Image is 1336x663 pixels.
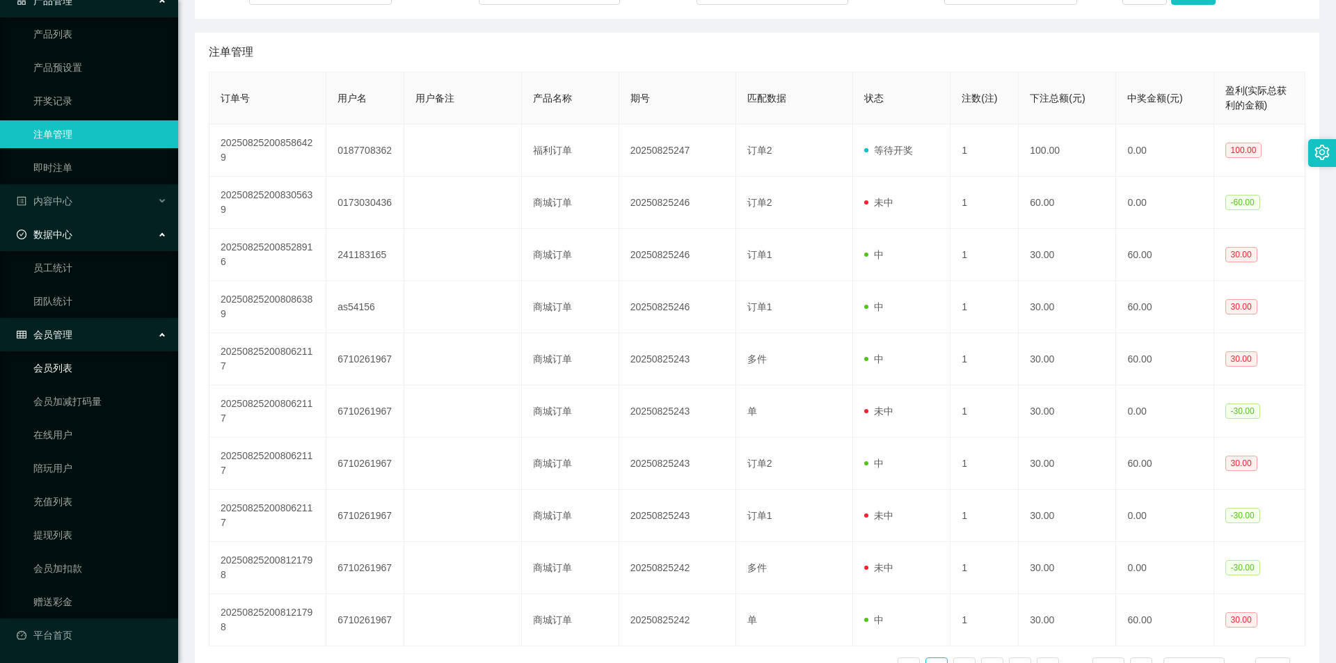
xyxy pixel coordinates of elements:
td: 202508252008062117 [209,333,326,385]
td: 商城订单 [522,542,619,594]
span: -30.00 [1225,404,1260,419]
td: 1 [951,594,1019,646]
td: 商城订单 [522,229,619,281]
td: 202508252008086389 [209,281,326,333]
td: 30.00 [1019,281,1116,333]
td: 20250825243 [619,438,736,490]
a: 在线用户 [33,421,167,449]
td: 60.00 [1116,594,1214,646]
span: 产品名称 [533,93,572,104]
span: 30.00 [1225,247,1257,262]
span: 30.00 [1225,351,1257,367]
td: 6710261967 [326,542,404,594]
td: 1 [951,125,1019,177]
td: 20250825243 [619,333,736,385]
a: 赠送彩金 [33,588,167,616]
a: 即时注单 [33,154,167,182]
span: 未中 [864,406,893,417]
span: 30.00 [1225,612,1257,628]
td: 商城订单 [522,281,619,333]
td: 20250825247 [619,125,736,177]
a: 充值列表 [33,488,167,516]
td: 20250825243 [619,385,736,438]
td: 202508252008062117 [209,438,326,490]
span: 盈利(实际总获利的金额) [1225,85,1287,111]
td: 商城订单 [522,438,619,490]
td: 30.00 [1019,594,1116,646]
td: 30.00 [1019,229,1116,281]
a: 会员加减打码量 [33,388,167,415]
td: 1 [951,229,1019,281]
td: 0187708362 [326,125,404,177]
span: 中 [864,614,884,625]
td: 30.00 [1019,542,1116,594]
td: 6710261967 [326,594,404,646]
span: 单 [747,406,757,417]
span: 内容中心 [17,195,72,207]
i: 图标: table [17,330,26,340]
span: 订单1 [747,249,772,260]
td: 202508252008528916 [209,229,326,281]
span: 中 [864,301,884,312]
span: 匹配数据 [747,93,786,104]
span: 等待开奖 [864,145,913,156]
a: 产品列表 [33,20,167,48]
a: 员工统计 [33,254,167,282]
td: 福利订单 [522,125,619,177]
td: 20250825243 [619,490,736,542]
span: 注单管理 [209,44,253,61]
a: 图标: dashboard平台首页 [17,621,167,649]
span: 中奖金额(元) [1127,93,1182,104]
span: 订单2 [747,197,772,208]
span: 30.00 [1225,456,1257,471]
span: 订单1 [747,301,772,312]
td: 0173030436 [326,177,404,229]
span: 100.00 [1225,143,1262,158]
td: 202508252008062117 [209,490,326,542]
td: 241183165 [326,229,404,281]
td: 20250825242 [619,542,736,594]
td: 202508252008121798 [209,594,326,646]
span: 未中 [864,562,893,573]
span: 订单1 [747,510,772,521]
span: 数据中心 [17,229,72,240]
a: 注单管理 [33,120,167,148]
td: 30.00 [1019,333,1116,385]
span: -60.00 [1225,195,1260,210]
span: 未中 [864,197,893,208]
td: 6710261967 [326,438,404,490]
a: 提现列表 [33,521,167,549]
td: 1 [951,438,1019,490]
td: 30.00 [1019,438,1116,490]
td: 0.00 [1116,490,1214,542]
span: 中 [864,249,884,260]
span: -30.00 [1225,560,1260,575]
td: 30.00 [1019,490,1116,542]
span: 订单2 [747,145,772,156]
td: 1 [951,385,1019,438]
i: 图标: check-circle-o [17,230,26,239]
td: 1 [951,333,1019,385]
td: 60.00 [1116,438,1214,490]
td: 20250825242 [619,594,736,646]
a: 会员列表 [33,354,167,382]
td: 60.00 [1019,177,1116,229]
a: 团队统计 [33,287,167,315]
span: 会员管理 [17,329,72,340]
td: 1 [951,490,1019,542]
span: 未中 [864,510,893,521]
td: 0.00 [1116,177,1214,229]
span: 用户名 [337,93,367,104]
td: 6710261967 [326,385,404,438]
span: 用户备注 [415,93,454,104]
td: as54156 [326,281,404,333]
td: 商城订单 [522,490,619,542]
td: 6710261967 [326,333,404,385]
td: 20250825246 [619,177,736,229]
span: 中 [864,353,884,365]
span: -30.00 [1225,508,1260,523]
td: 0.00 [1116,125,1214,177]
td: 202508252008121798 [209,542,326,594]
td: 60.00 [1116,333,1214,385]
span: 30.00 [1225,299,1257,314]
